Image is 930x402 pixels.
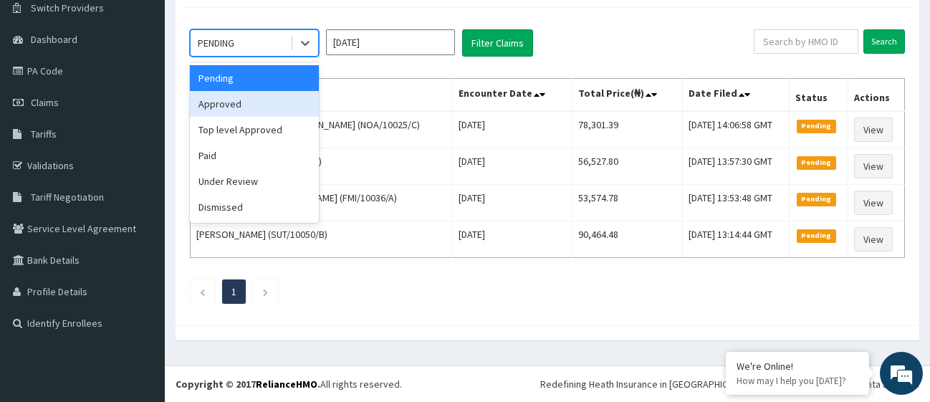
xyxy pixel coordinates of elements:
td: 53,574.78 [572,185,683,221]
input: Select Month and Year [326,29,455,55]
input: Search by HMO ID [754,29,858,54]
div: Paid [190,143,319,168]
span: Pending [797,193,836,206]
th: Actions [848,79,905,112]
div: Pending [190,65,319,91]
th: Total Price(₦) [572,79,683,112]
span: Tariffs [31,128,57,140]
td: [DATE] 14:06:58 GMT [683,111,790,148]
td: [PERSON_NAME] Ene [PERSON_NAME] (NOA/10025/C) [191,111,453,148]
div: Chat with us now [75,80,241,99]
span: Pending [797,229,836,242]
footer: All rights reserved. [165,365,930,402]
td: 90,464.48 [572,221,683,258]
div: We're Online! [737,360,858,373]
div: PENDING [198,36,234,50]
a: Next page [262,285,269,298]
td: [DATE] 13:14:44 GMT [683,221,790,258]
div: Top level Approved [190,117,319,143]
a: View [854,154,893,178]
div: Minimize live chat window [235,7,269,42]
td: Favour Omede (SUT/10204/B) [191,148,453,185]
th: Name [191,79,453,112]
a: Page 1 is your current page [231,285,236,298]
td: [PERSON_NAME] (SUT/10050/B) [191,221,453,258]
strong: Copyright © 2017 . [176,378,320,391]
button: Filter Claims [462,29,533,57]
td: [PERSON_NAME] [PERSON_NAME] (FMI/10036/A) [191,185,453,221]
a: RelianceHMO [256,378,317,391]
td: [DATE] 13:53:48 GMT [683,185,790,221]
span: Claims [31,96,59,109]
td: [DATE] [452,221,572,258]
td: [DATE] [452,148,572,185]
th: Status [790,79,848,112]
input: Search [863,29,905,54]
div: Dismissed [190,194,319,220]
div: Approved [190,91,319,117]
td: [DATE] 13:57:30 GMT [683,148,790,185]
textarea: Type your message and hit 'Enter' [7,258,273,308]
a: View [854,227,893,252]
p: How may I help you today? [737,375,858,387]
span: Dashboard [31,33,77,46]
span: We're online! [83,114,198,259]
th: Date Filed [683,79,790,112]
div: Redefining Heath Insurance in [GEOGRAPHIC_DATA] using Telemedicine and Data Science! [540,377,919,391]
td: 78,301.39 [572,111,683,148]
span: Pending [797,120,836,133]
span: Tariff Negotiation [31,191,104,204]
div: Under Review [190,168,319,194]
a: View [854,118,893,142]
td: [DATE] [452,185,572,221]
th: Encounter Date [452,79,572,112]
td: 56,527.80 [572,148,683,185]
span: Pending [797,156,836,169]
span: Switch Providers [31,1,104,14]
img: d_794563401_company_1708531726252_794563401 [27,72,58,107]
a: Previous page [199,285,206,298]
td: [DATE] [452,111,572,148]
a: View [854,191,893,215]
